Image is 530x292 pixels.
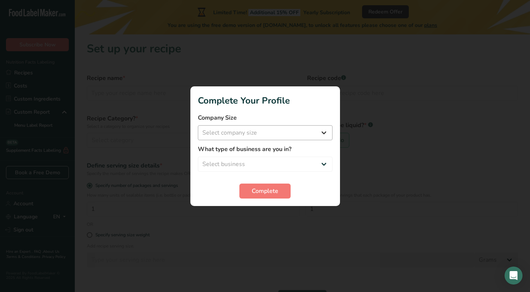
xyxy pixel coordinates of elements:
[198,113,333,122] label: Company Size
[505,267,523,285] div: Open Intercom Messenger
[198,145,333,154] label: What type of business are you in?
[198,94,333,107] h1: Complete Your Profile
[239,184,291,199] button: Complete
[252,187,278,196] span: Complete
